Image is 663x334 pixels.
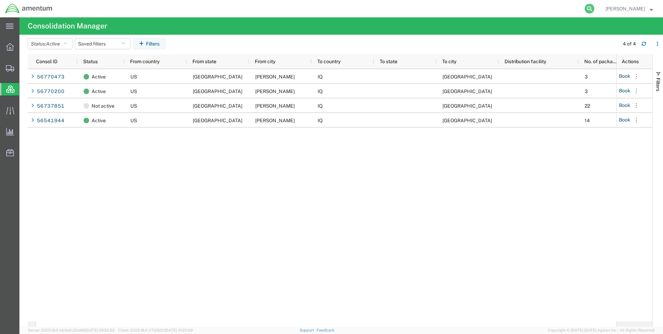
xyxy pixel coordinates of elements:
[585,89,588,94] span: 3
[300,328,317,332] a: Support
[317,328,334,332] a: Feedback
[5,3,53,14] img: logo
[585,74,588,80] span: 3
[36,101,65,112] a: 56737851
[619,115,631,126] button: Book
[130,59,160,64] span: From country
[36,86,65,97] a: 56770200
[130,103,137,109] span: US
[605,5,645,12] span: Ray Cheatteam
[585,118,590,123] span: 14
[442,59,456,64] span: To city
[442,74,492,80] span: Baghdad
[317,59,341,64] span: To country
[130,74,137,80] span: US
[318,74,322,80] span: IQ
[165,328,193,332] span: [DATE] 10:20:09
[193,103,242,109] span: TX
[318,103,322,109] span: IQ
[193,118,242,123] span: TX
[584,59,618,64] span: No. of packages
[36,72,65,83] a: 56770473
[623,40,636,48] div: 4 of 4
[619,100,631,111] button: Book
[655,78,661,91] span: Filters
[442,89,492,94] span: Baghdad
[133,38,166,49] button: Filters
[92,84,106,99] span: Active
[255,89,295,94] span: Irving
[442,118,492,123] span: Baghdad
[255,59,275,64] span: From city
[118,328,193,332] span: Client: 2025.18.0-27d3021
[46,41,60,47] span: Active
[193,89,242,94] span: TX
[36,59,58,64] span: Consol ID
[75,38,130,49] button: Saved filters
[255,74,295,80] span: Irving
[548,327,655,333] span: Copyright © [DATE]-[DATE] Agistix Inc., All Rights Reserved
[380,59,397,64] span: To state
[255,103,295,109] span: Irving
[92,69,106,84] span: Active
[130,118,137,123] span: US
[36,115,65,126] a: 56541944
[255,118,295,123] span: Irving
[83,59,98,64] span: Status
[318,118,322,123] span: IQ
[28,17,107,35] h4: Consolidation Manager
[622,59,639,64] span: Actions
[585,103,590,109] span: 22
[442,103,492,109] span: Baghdad
[92,113,106,128] span: Active
[318,89,322,94] span: IQ
[619,85,631,97] button: Book
[130,89,137,94] span: US
[86,328,115,332] span: [DATE] 09:52:52
[619,71,631,82] button: Book
[192,59,216,64] span: From state
[193,74,242,80] span: TX
[28,328,115,332] span: Server: 2025.18.0-bb0e0c2bd68
[28,38,72,49] button: Status:Active
[92,99,114,113] span: Not active
[605,5,653,13] button: [PERSON_NAME]
[505,59,546,64] span: Distribution facility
